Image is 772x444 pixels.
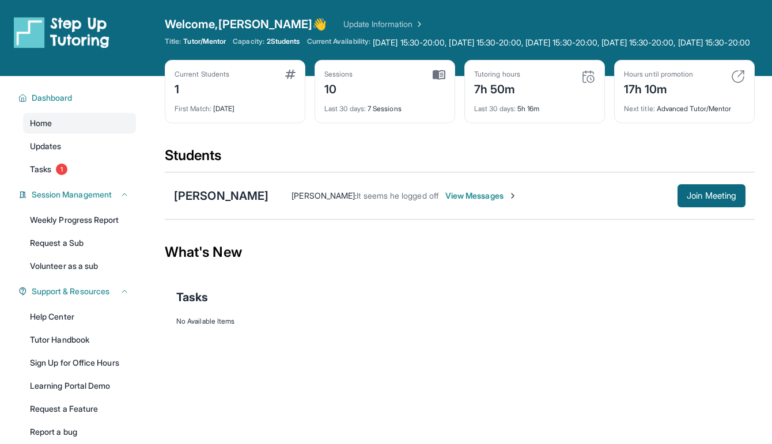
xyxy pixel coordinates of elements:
[23,256,136,276] a: Volunteer as a sub
[30,141,62,152] span: Updates
[624,79,693,97] div: 17h 10m
[474,104,516,113] span: Last 30 days :
[14,16,109,48] img: logo
[624,97,745,113] div: Advanced Tutor/Mentor
[324,97,445,113] div: 7 Sessions
[233,37,264,46] span: Capacity:
[23,375,136,396] a: Learning Portal Demo
[27,92,129,104] button: Dashboard
[23,352,136,373] a: Sign Up for Office Hours
[678,184,745,207] button: Join Meeting
[176,317,743,326] div: No Available Items
[324,79,353,97] div: 10
[165,146,755,172] div: Students
[165,16,327,32] span: Welcome, [PERSON_NAME] 👋
[175,79,229,97] div: 1
[23,113,136,134] a: Home
[324,104,366,113] span: Last 30 days :
[474,97,595,113] div: 5h 16m
[474,79,520,97] div: 7h 50m
[343,18,424,30] a: Update Information
[23,210,136,230] a: Weekly Progress Report
[445,190,517,202] span: View Messages
[32,189,112,200] span: Session Management
[508,191,517,200] img: Chevron-Right
[23,159,136,180] a: Tasks1
[27,189,129,200] button: Session Management
[731,70,745,84] img: card
[624,104,655,113] span: Next title :
[175,104,211,113] span: First Match :
[32,92,73,104] span: Dashboard
[32,286,109,297] span: Support & Resources
[624,70,693,79] div: Hours until promotion
[23,233,136,253] a: Request a Sub
[687,192,736,199] span: Join Meeting
[176,289,208,305] span: Tasks
[474,70,520,79] div: Tutoring hours
[285,70,296,79] img: card
[23,422,136,442] a: Report a bug
[292,191,357,200] span: [PERSON_NAME] :
[23,399,136,419] a: Request a Feature
[30,117,52,129] span: Home
[183,37,226,46] span: Tutor/Mentor
[433,70,445,80] img: card
[267,37,300,46] span: 2 Students
[373,37,750,48] span: [DATE] 15:30-20:00, [DATE] 15:30-20:00, [DATE] 15:30-20:00, [DATE] 15:30-20:00, [DATE] 15:30-20:00
[165,37,181,46] span: Title:
[324,70,353,79] div: Sessions
[174,188,268,204] div: [PERSON_NAME]
[30,164,51,175] span: Tasks
[357,191,438,200] span: It seems he logged off
[27,286,129,297] button: Support & Resources
[581,70,595,84] img: card
[23,136,136,157] a: Updates
[307,37,370,48] span: Current Availability:
[165,227,755,278] div: What's New
[56,164,67,175] span: 1
[175,97,296,113] div: [DATE]
[413,18,424,30] img: Chevron Right
[23,306,136,327] a: Help Center
[175,70,229,79] div: Current Students
[23,329,136,350] a: Tutor Handbook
